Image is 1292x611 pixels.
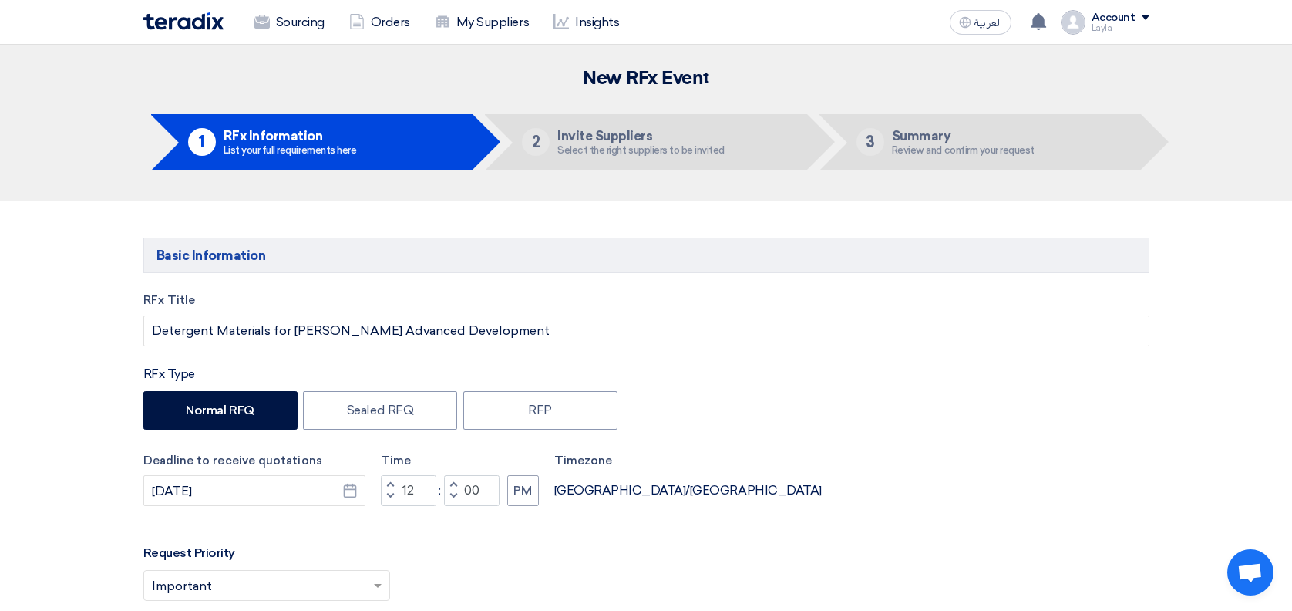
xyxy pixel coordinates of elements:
[143,452,365,470] label: Deadline to receive quotations
[541,5,631,39] a: Insights
[224,129,357,143] h5: RFx Information
[1227,549,1273,596] div: Open chat
[143,365,1149,383] div: RFx Type
[974,18,1002,29] span: العربية
[422,5,541,39] a: My Suppliers
[143,475,365,506] input: yyyy-mm-dd
[507,475,539,506] button: PM
[522,128,550,156] div: 2
[143,292,1149,309] label: RFx Title
[856,128,884,156] div: 3
[557,145,725,155] div: Select the right suppliers to be invited
[1092,12,1136,25] div: Account
[242,5,337,39] a: Sourcing
[143,544,235,562] label: Request Priority
[554,452,822,470] label: Timezone
[557,129,725,143] h5: Invite Suppliers
[381,452,539,470] label: Time
[444,475,500,506] input: Minutes
[463,391,617,430] label: RFP
[950,10,1011,35] button: العربية
[303,391,457,430] label: Sealed RFQ
[143,316,1149,346] input: e.g. New ERP System, Server Visualization Project...
[188,128,216,156] div: 1
[143,68,1149,89] h2: New RFx Event
[1092,24,1149,32] div: Layla
[892,129,1035,143] h5: Summary
[892,145,1035,155] div: Review and confirm your request
[143,12,224,30] img: Teradix logo
[1061,10,1085,35] img: profile_test.png
[337,5,422,39] a: Orders
[224,145,357,155] div: List your full requirements here
[381,475,436,506] input: Hours
[143,391,298,430] label: Normal RFQ
[436,481,444,500] div: :
[554,481,822,500] div: [GEOGRAPHIC_DATA]/[GEOGRAPHIC_DATA]
[143,238,1149,273] h5: Basic Information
